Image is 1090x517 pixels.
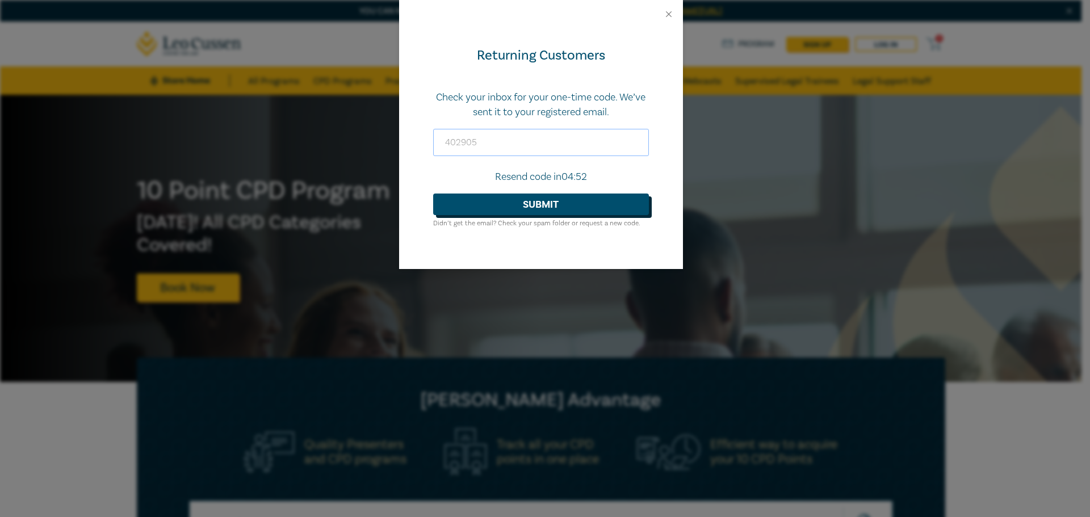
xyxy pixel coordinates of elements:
small: Didn’t get the email? Check your spam folder or request a new code. [433,219,640,228]
button: Close [664,9,674,19]
button: Submit [433,194,649,215]
p: Resend code in 04:52 [433,170,649,184]
p: Check your inbox for your one-time code. We’ve sent it to your registered email. [433,90,649,120]
input: Code [433,129,649,156]
div: Returning Customers [433,47,649,65]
